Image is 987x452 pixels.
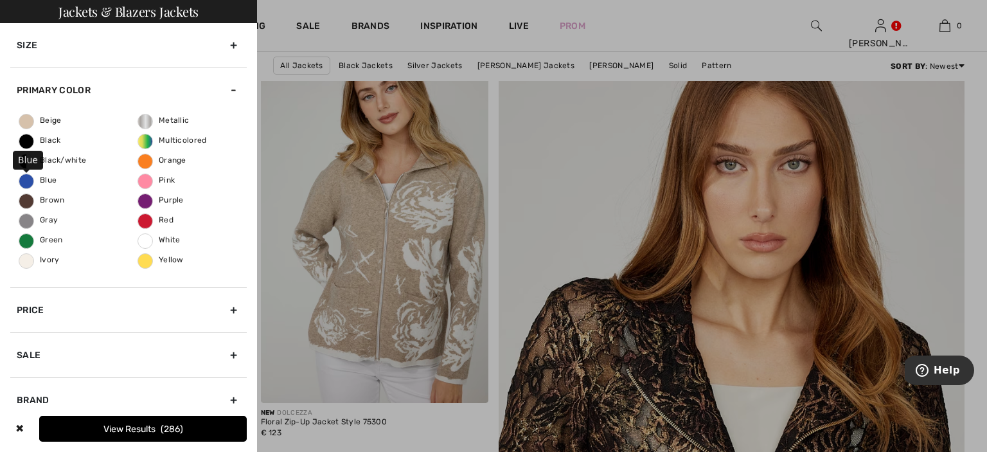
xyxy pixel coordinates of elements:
[19,255,60,264] span: Ivory
[10,23,247,68] div: Size
[10,332,247,377] div: Sale
[138,195,184,204] span: Purple
[10,287,247,332] div: Price
[138,215,173,224] span: Red
[10,68,247,113] div: Primary Color
[161,424,183,435] span: 286
[10,377,247,422] div: Brand
[138,235,181,244] span: White
[19,116,62,125] span: Beige
[19,176,57,185] span: Blue
[39,416,247,442] button: View Results286
[19,195,65,204] span: Brown
[13,150,43,169] div: Blue
[19,235,63,244] span: Green
[905,356,974,388] iframe: Opens a widget where you can find more information
[138,176,175,185] span: Pink
[19,136,61,145] span: Black
[19,156,86,165] span: Black/white
[138,136,207,145] span: Multicolored
[10,416,29,442] div: ✖
[138,255,184,264] span: Yellow
[138,116,189,125] span: Metallic
[138,156,186,165] span: Orange
[19,215,58,224] span: Gray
